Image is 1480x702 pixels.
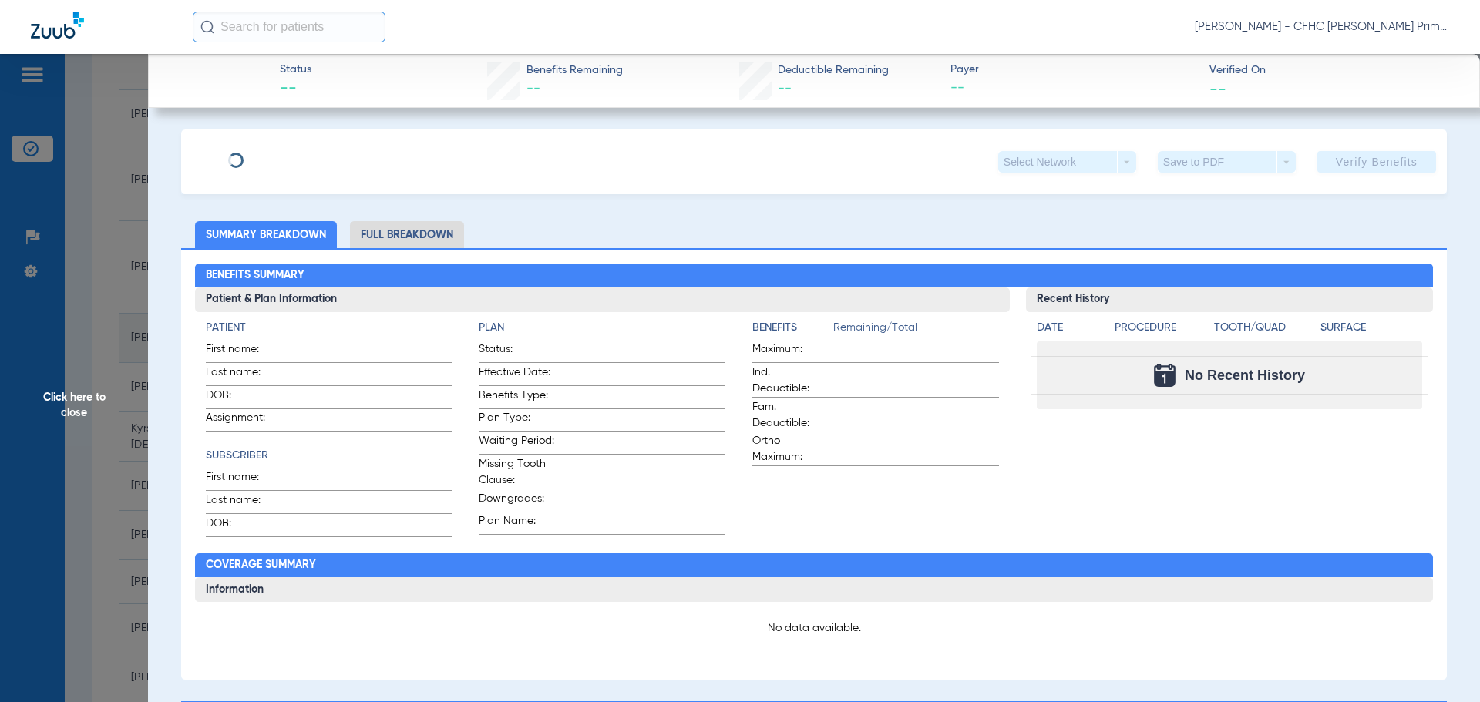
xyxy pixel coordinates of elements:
span: Status [280,62,311,78]
img: Calendar [1154,364,1176,387]
span: Missing Tooth Clause: [479,456,554,489]
span: Plan Type: [479,410,554,431]
span: -- [778,82,792,96]
span: -- [1209,80,1226,96]
h4: Surface [1320,320,1422,336]
span: [PERSON_NAME] - CFHC [PERSON_NAME] Primary Care Dental [1195,19,1449,35]
app-breakdown-title: Benefits [752,320,833,341]
span: Fam. Deductible: [752,399,828,432]
span: No Recent History [1185,368,1305,383]
span: First name: [206,469,281,490]
app-breakdown-title: Procedure [1115,320,1209,341]
span: Ind. Deductible: [752,364,828,397]
h4: Benefits [752,320,833,336]
span: Last name: [206,364,281,385]
span: Remaining/Total [833,320,999,341]
h4: Plan [479,320,725,336]
span: Maximum: [752,341,828,362]
span: Verified On [1209,62,1455,79]
span: Deductible Remaining [778,62,889,79]
iframe: Chat Widget [1403,628,1480,702]
h3: Patient & Plan Information [195,287,1010,312]
h4: Date [1037,320,1102,336]
p: No data available. [206,620,1423,636]
h3: Information [195,577,1434,602]
span: Effective Date: [479,364,554,385]
span: -- [280,79,311,100]
span: Assignment: [206,410,281,431]
h2: Coverage Summary [195,553,1434,578]
h3: Recent History [1026,287,1434,312]
li: Full Breakdown [350,221,464,248]
li: Summary Breakdown [195,221,337,248]
input: Search for patients [193,12,385,42]
h2: Benefits Summary [195,264,1434,288]
span: DOB: [206,516,281,536]
app-breakdown-title: Tooth/Quad [1214,320,1316,341]
h4: Tooth/Quad [1214,320,1316,336]
span: -- [950,79,1196,98]
span: Status: [479,341,554,362]
h4: Subscriber [206,448,452,464]
app-breakdown-title: Surface [1320,320,1422,341]
span: DOB: [206,388,281,408]
span: Waiting Period: [479,433,554,454]
span: Benefits Type: [479,388,554,408]
img: Zuub Logo [31,12,84,39]
img: Search Icon [200,20,214,34]
span: Benefits Remaining [526,62,623,79]
span: Ortho Maximum: [752,433,828,465]
span: -- [526,82,540,96]
span: Payer [950,62,1196,78]
h4: Patient [206,320,452,336]
span: Downgrades: [479,491,554,512]
span: Last name: [206,492,281,513]
app-breakdown-title: Date [1037,320,1102,341]
span: First name: [206,341,281,362]
h4: Procedure [1115,320,1209,336]
span: Plan Name: [479,513,554,534]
